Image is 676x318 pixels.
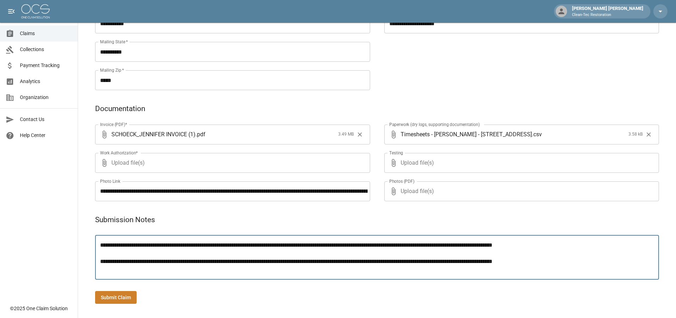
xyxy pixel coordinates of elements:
[389,178,414,184] label: Photos (PDF)
[111,153,351,173] span: Upload file(s)
[20,94,72,101] span: Organization
[95,291,137,304] button: Submit Claim
[100,150,138,156] label: Work Authorization*
[111,130,196,138] span: SCHOECK_JENNIFER INVOICE (1)
[100,39,128,45] label: Mailing State
[389,150,403,156] label: Testing
[569,5,646,18] div: [PERSON_NAME] [PERSON_NAME]
[338,131,354,138] span: 3.49 MB
[4,4,18,18] button: open drawer
[355,129,365,140] button: Clear
[20,116,72,123] span: Contact Us
[20,62,72,69] span: Payment Tracking
[628,131,643,138] span: 3.58 kB
[401,181,640,201] span: Upload file(s)
[20,78,72,85] span: Analytics
[401,130,532,138] span: Timesheets - [PERSON_NAME] - [STREET_ADDRESS]
[20,132,72,139] span: Help Center
[196,130,205,138] span: . pdf
[21,4,50,18] img: ocs-logo-white-transparent.png
[532,130,542,138] span: . csv
[100,121,127,127] label: Invoice (PDF)*
[389,121,480,127] label: Paperwork (dry logs, supporting documentation)
[100,67,124,73] label: Mailing Zip
[643,129,654,140] button: Clear
[20,30,72,37] span: Claims
[572,12,643,18] p: Clean-Tec Restoration
[401,153,640,173] span: Upload file(s)
[100,178,120,184] label: Photo Link
[20,46,72,53] span: Collections
[10,305,68,312] div: © 2025 One Claim Solution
